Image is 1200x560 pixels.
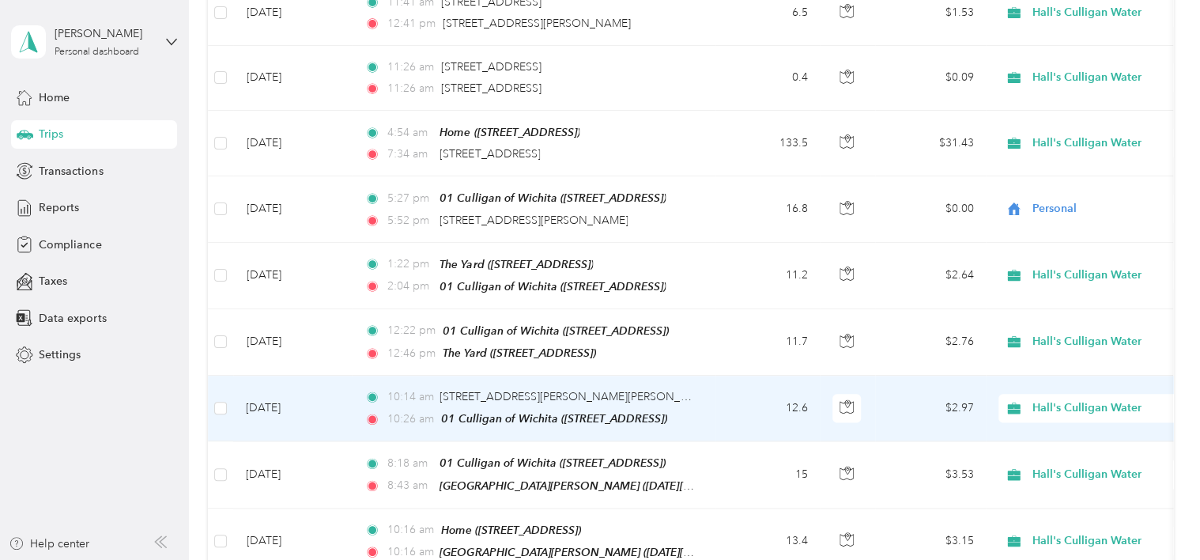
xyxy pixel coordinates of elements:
span: 01 Culligan of Wichita ([STREET_ADDRESS]) [443,324,669,337]
span: 8:18 am [387,455,432,472]
td: 0.4 [715,46,820,111]
span: Hall's Culligan Water [1032,399,1177,417]
span: The Yard ([STREET_ADDRESS]) [440,258,593,271]
td: [DATE] [233,111,352,176]
span: Trips [39,126,63,142]
span: 1:22 pm [387,255,432,273]
span: [STREET_ADDRESS][PERSON_NAME] [440,214,628,227]
span: [STREET_ADDRESS] [440,147,540,161]
td: [DATE] [233,176,352,242]
span: [STREET_ADDRESS] [441,60,542,74]
span: 4:54 am [387,124,432,142]
span: 12:46 pm [387,345,436,362]
span: 01 Culligan of Wichita ([STREET_ADDRESS]) [440,456,666,469]
span: 12:41 pm [387,15,436,32]
div: [PERSON_NAME] [55,25,153,42]
span: 11:26 am [387,59,434,76]
span: Personal [1032,200,1177,218]
span: 7:34 am [387,146,432,163]
iframe: Everlance-gr Chat Button Frame [1111,471,1200,560]
td: $2.76 [875,309,986,376]
td: $2.97 [875,376,986,441]
span: Hall's Culligan Water [1032,134,1177,152]
span: 01 Culligan of Wichita ([STREET_ADDRESS]) [440,191,666,204]
td: 15 [715,441,820,508]
span: Home ([STREET_ADDRESS]) [440,126,579,138]
span: Reports [39,199,79,216]
span: Compliance [39,236,101,253]
span: Settings [39,346,81,363]
span: 12:22 pm [387,322,436,339]
td: $2.64 [875,243,986,309]
td: $31.43 [875,111,986,176]
span: The Yard ([STREET_ADDRESS]) [443,346,596,359]
span: [STREET_ADDRESS] [441,81,542,95]
span: Hall's Culligan Water [1032,333,1177,350]
td: 11.2 [715,243,820,309]
td: $0.00 [875,176,986,242]
td: [DATE] [233,243,352,309]
span: Home [39,89,70,106]
span: 10:26 am [387,411,434,428]
span: 8:43 am [387,477,432,494]
span: 2:04 pm [387,278,432,295]
td: [DATE] [233,376,352,441]
span: Data exports [39,310,106,327]
td: [DATE] [233,46,352,111]
span: [STREET_ADDRESS][PERSON_NAME] [443,17,631,30]
span: 11:26 am [387,80,434,97]
td: 11.7 [715,309,820,376]
td: [DATE] [233,309,352,376]
td: $3.53 [875,441,986,508]
span: Home ([STREET_ADDRESS]) [441,524,581,536]
span: 10:16 am [387,521,434,539]
span: [STREET_ADDRESS][PERSON_NAME][PERSON_NAME] [440,390,715,403]
span: Hall's Culligan Water [1032,4,1177,21]
span: Hall's Culligan Water [1032,267,1177,284]
td: [DATE] [233,441,352,508]
span: Taxes [39,273,67,289]
span: 10:14 am [387,388,432,406]
span: Hall's Culligan Water [1032,69,1177,86]
button: Help center [9,535,89,552]
span: Hall's Culligan Water [1032,466,1177,483]
span: 01 Culligan of Wichita ([STREET_ADDRESS]) [440,280,666,293]
span: 01 Culligan of Wichita ([STREET_ADDRESS]) [441,412,667,425]
td: 12.6 [715,376,820,441]
span: 5:27 pm [387,190,432,207]
span: Transactions [39,163,103,180]
div: Personal dashboard [55,47,139,57]
td: 16.8 [715,176,820,242]
span: Hall's Culligan Water [1032,532,1177,550]
td: $0.09 [875,46,986,111]
span: 5:52 pm [387,212,432,229]
td: 133.5 [715,111,820,176]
